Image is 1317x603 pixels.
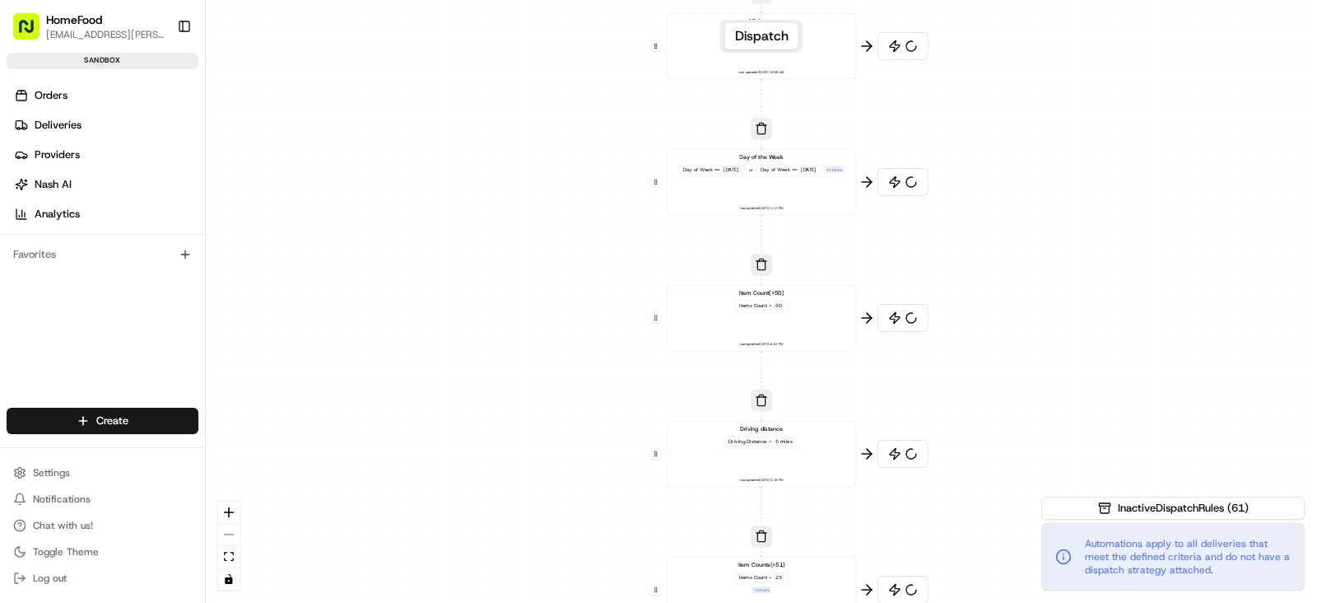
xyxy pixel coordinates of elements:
[33,572,67,585] span: Log out
[825,166,845,174] div: + 1 more
[749,17,774,26] span: Minimum
[722,166,742,174] div: [DATE]
[33,545,99,559] span: Toggle Theme
[747,166,755,173] span: or
[683,166,713,173] span: Day of Week
[740,205,784,212] span: Last updated: [DATE] 1:17 PM
[769,438,772,445] span: >
[739,302,767,309] span: Items Count
[7,201,205,227] a: Analytics
[725,23,798,49] button: Dispatch
[218,568,240,591] button: toggle interactivity
[7,53,198,69] div: sandbox
[96,414,128,428] span: Create
[769,574,772,581] span: >
[738,561,785,569] span: Item Counts(<51)
[739,289,784,297] span: Item Count(>50)
[769,302,772,309] span: >
[773,438,794,446] div: 5 miles
[7,488,198,511] button: Notifications
[773,574,784,582] div: 23
[33,519,93,532] span: Chat with us!
[1085,537,1291,577] span: Automations apply to all deliveries that meet the defined criteria and do not have a dispatch str...
[1118,501,1249,516] span: Inactive Dispatch Rules ( 61 )
[7,171,205,198] a: Nash AI
[728,438,767,445] span: Driving Distance
[740,477,784,484] span: Last updated: [DATE] 1:19 PM
[752,587,771,594] div: + 1 more
[738,69,784,76] span: Last updated: [DATE] 10:03 AM
[33,466,70,479] span: Settings
[218,502,240,524] button: zoom in
[7,112,205,138] a: Deliveries
[35,177,72,192] span: Nash AI
[33,493,91,506] span: Notifications
[761,166,790,173] span: Day of Week
[7,241,198,268] div: Favorites
[7,567,198,590] button: Log out
[35,118,81,133] span: Deliveries
[740,341,784,348] span: Last updated: [DATE] 4:37 PM
[7,82,205,109] a: Orders
[7,408,198,434] button: Create
[792,166,798,173] span: ==
[7,461,198,484] button: Settings
[46,12,102,28] button: HomeFood
[773,302,784,310] div: 50
[35,147,80,162] span: Providers
[7,514,198,537] button: Chat with us!
[739,574,767,581] span: Items Count
[714,166,720,173] span: ==
[7,142,205,168] a: Providers
[35,207,80,222] span: Analytics
[799,166,819,174] div: [DATE]
[740,425,784,433] span: Driving distance
[1041,497,1305,520] button: InactiveDispatchRules (61)
[46,28,164,41] button: [EMAIL_ADDRESS][PERSON_NAME][DOMAIN_NAME]
[739,153,784,161] span: Day of the Week
[7,7,170,46] button: HomeFood[EMAIL_ADDRESS][PERSON_NAME][DOMAIN_NAME]
[35,88,67,103] span: Orders
[218,546,240,568] button: fit view
[7,540,198,563] button: Toggle Theme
